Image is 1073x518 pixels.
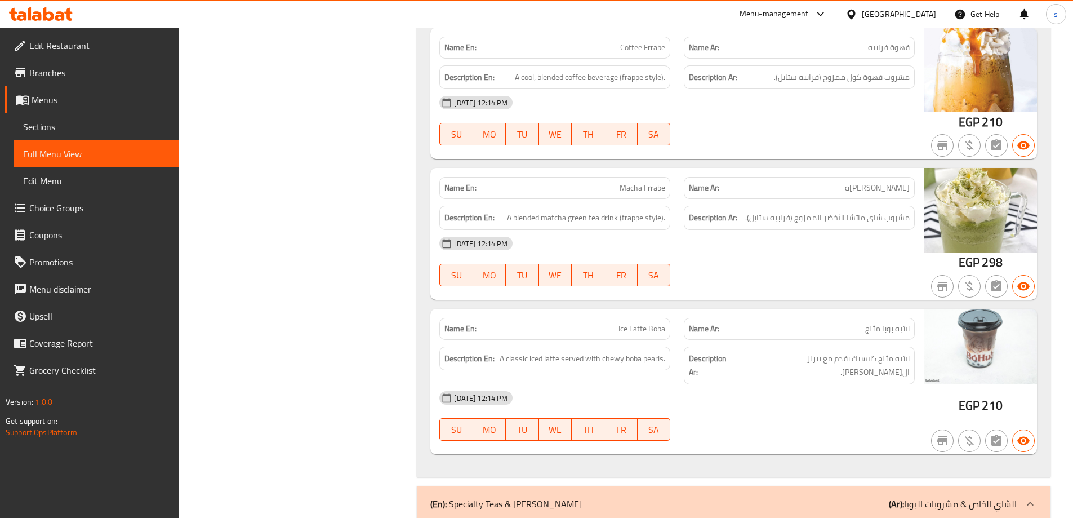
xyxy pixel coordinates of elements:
[5,59,179,86] a: Branches
[5,194,179,222] a: Choice Groups
[5,330,179,357] a: Coverage Report
[576,267,600,284] span: TH
[689,323,719,335] strong: Name Ar:
[862,8,936,20] div: [GEOGRAPHIC_DATA]
[439,418,473,441] button: SU
[604,264,637,286] button: FR
[642,422,666,438] span: SA
[430,495,447,512] b: (En):
[506,418,538,441] button: TU
[982,251,1002,273] span: 298
[515,70,665,85] span: A cool, blended coffee beverage (frappe style).
[620,42,665,54] span: Coffee Frrabe
[1012,430,1035,452] button: Available
[958,430,981,452] button: Purchased item
[29,66,170,79] span: Branches
[6,414,57,428] span: Get support on:
[572,264,604,286] button: TH
[618,323,665,335] span: Ice Latte Boba
[5,276,179,303] a: Menu disclaimer
[444,352,495,366] strong: Description En:
[6,395,33,409] span: Version:
[889,495,904,512] b: (Ar):
[449,98,512,108] span: [DATE] 12:14 PM
[29,309,170,323] span: Upsell
[29,337,170,350] span: Coverage Report
[638,264,670,286] button: SA
[439,123,473,145] button: SU
[544,422,567,438] span: WE
[1054,8,1058,20] span: s
[478,267,501,284] span: MO
[609,267,633,284] span: FR
[604,123,637,145] button: FR
[478,126,501,143] span: MO
[924,28,1037,112] img: Caramel_Coffee_Frappe6385638952739307489592.jpg
[774,70,910,85] span: مشروب قهوة كول ممزوج (فرابيه ستايل).
[449,238,512,249] span: [DATE] 12:14 PM
[889,497,1017,511] p: الشاي الخاص & مشروبات البوبا
[5,249,179,276] a: Promotions
[868,42,910,54] span: قهوة فرابيه
[959,251,979,273] span: EGP
[473,123,506,145] button: MO
[500,352,665,366] span: A classic iced latte served with chewy boba pearls.
[1012,275,1035,298] button: Available
[539,123,572,145] button: WE
[924,168,1037,253] img: MATCHA_FRAPPE638500589008638952739764866477.jpg
[444,182,477,194] strong: Name En:
[609,422,633,438] span: FR
[985,134,1008,157] button: Not has choices
[931,275,954,298] button: Not branch specific item
[609,126,633,143] span: FR
[444,267,468,284] span: SU
[32,93,170,107] span: Menus
[473,264,506,286] button: MO
[544,267,567,284] span: WE
[958,134,981,157] button: Purchased item
[510,422,534,438] span: TU
[506,123,538,145] button: TU
[6,425,77,440] a: Support.OpsPlatform
[5,303,179,330] a: Upsell
[507,211,665,225] span: A blended matcha green tea drink (frappe style).
[5,222,179,249] a: Coupons
[576,422,600,438] span: TH
[739,352,910,379] span: لاتيه مثلج كلاسيك يقدم مع بيرلز البوبا الشووي.
[985,275,1008,298] button: Not has choices
[23,147,170,161] span: Full Menu View
[29,364,170,377] span: Grocery Checklist
[444,70,495,85] strong: Description En:
[1012,134,1035,157] button: Available
[544,126,567,143] span: WE
[982,111,1002,133] span: 210
[958,275,981,298] button: Purchased item
[620,182,665,194] span: Macha Frrabe
[982,395,1002,417] span: 210
[865,323,910,335] span: لاتيه بوبا مثلج
[29,39,170,52] span: Edit Restaurant
[444,126,468,143] span: SU
[689,211,737,225] strong: Description Ar:
[642,267,666,284] span: SA
[29,201,170,215] span: Choice Groups
[642,126,666,143] span: SA
[638,418,670,441] button: SA
[444,323,477,335] strong: Name En:
[473,418,506,441] button: MO
[444,211,495,225] strong: Description En:
[23,174,170,188] span: Edit Menu
[931,134,954,157] button: Not branch specific item
[510,126,534,143] span: TU
[5,32,179,59] a: Edit Restaurant
[740,7,809,21] div: Menu-management
[689,182,719,194] strong: Name Ar:
[449,393,512,404] span: [DATE] 12:14 PM
[959,395,979,417] span: EGP
[572,418,604,441] button: TH
[14,167,179,194] a: Edit Menu
[439,264,473,286] button: SU
[5,357,179,384] a: Grocery Checklist
[604,418,637,441] button: FR
[430,497,582,511] p: Specialty Teas & [PERSON_NAME]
